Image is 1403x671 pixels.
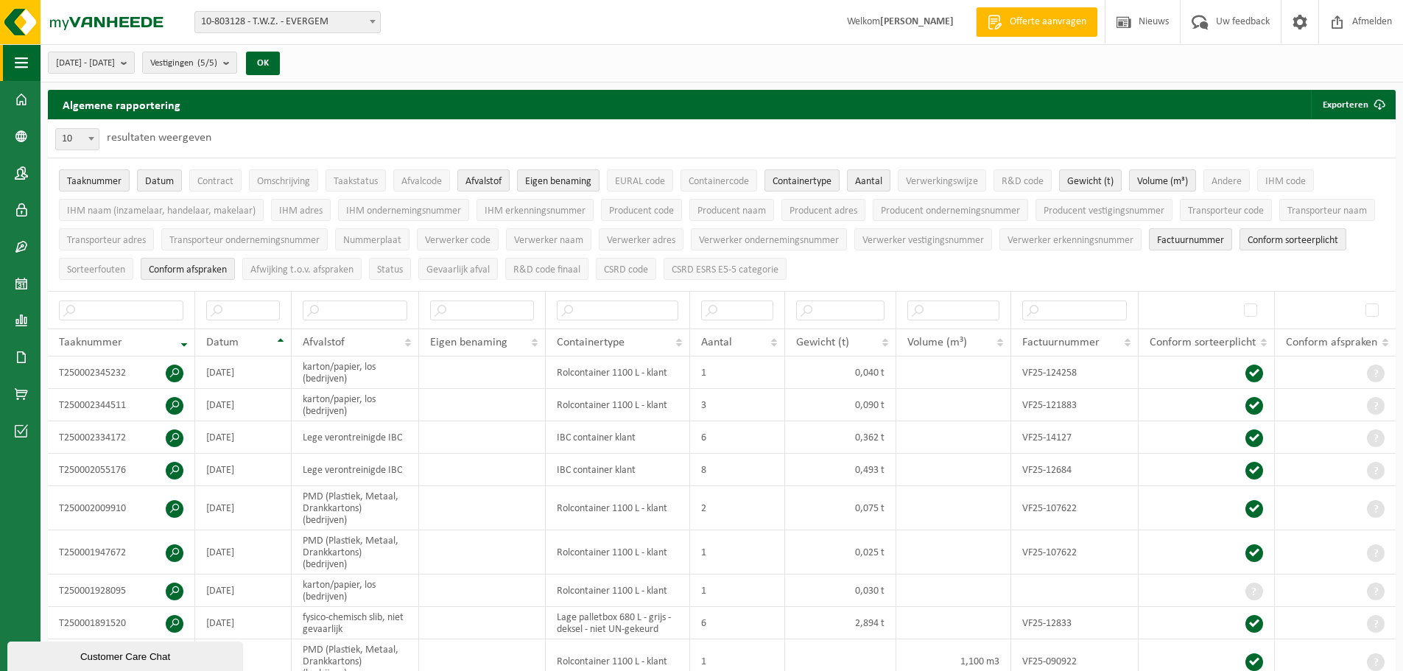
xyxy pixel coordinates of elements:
button: IHM adresIHM adres: Activate to sort [271,199,331,221]
span: Afvalstof [303,337,345,348]
td: [DATE] [195,607,292,639]
span: Conform afspraken [149,264,227,275]
span: CSRD ESRS E5-5 categorie [672,264,778,275]
button: Producent codeProducent code: Activate to sort [601,199,682,221]
button: Transporteur adresTransporteur adres: Activate to sort [59,228,154,250]
button: Afwijking t.o.v. afsprakenAfwijking t.o.v. afspraken: Activate to sort [242,258,362,280]
td: VF25-107622 [1011,530,1139,575]
button: Producent adresProducent adres: Activate to sort [781,199,865,221]
td: [DATE] [195,454,292,486]
td: 1 [690,530,785,575]
td: [DATE] [195,421,292,454]
span: Offerte aanvragen [1006,15,1090,29]
td: 0,075 t [785,486,896,530]
button: TaaknummerTaaknummer: Activate to remove sorting [59,169,130,192]
td: 0,362 t [785,421,896,454]
span: Factuurnummer [1022,337,1100,348]
button: EURAL codeEURAL code: Activate to sort [607,169,673,192]
button: AantalAantal: Activate to sort [847,169,890,192]
span: R&D code finaal [513,264,580,275]
td: karton/papier, los (bedrijven) [292,356,419,389]
td: [DATE] [195,356,292,389]
td: 0,040 t [785,356,896,389]
h2: Algemene rapportering [48,90,195,119]
td: T250002334172 [48,421,195,454]
button: ContainercodeContainercode: Activate to sort [681,169,757,192]
button: ContractContract: Activate to sort [189,169,242,192]
span: Nummerplaat [343,235,401,246]
td: karton/papier, los (bedrijven) [292,575,419,607]
span: Afvalstof [465,176,502,187]
td: karton/papier, los (bedrijven) [292,389,419,421]
span: Verwerkingswijze [906,176,978,187]
td: 2,894 t [785,607,896,639]
span: Aantal [855,176,882,187]
span: Eigen benaming [525,176,591,187]
td: T250002009910 [48,486,195,530]
span: Aantal [701,337,732,348]
td: 6 [690,607,785,639]
td: T250001928095 [48,575,195,607]
button: SorteerfoutenSorteerfouten: Activate to sort [59,258,133,280]
span: IHM code [1265,176,1306,187]
td: VF25-121883 [1011,389,1139,421]
button: OK [246,52,280,75]
span: EURAL code [615,176,665,187]
span: Sorteerfouten [67,264,125,275]
button: R&D code finaalR&amp;D code finaal: Activate to sort [505,258,588,280]
span: Eigen benaming [430,337,507,348]
td: Rolcontainer 1100 L - klant [546,356,689,389]
span: 10 [55,128,99,150]
span: Taakstatus [334,176,378,187]
button: DatumDatum: Activate to sort [137,169,182,192]
a: Offerte aanvragen [976,7,1097,37]
td: 8 [690,454,785,486]
td: 0,090 t [785,389,896,421]
button: Transporteur naamTransporteur naam: Activate to sort [1279,199,1375,221]
button: AfvalstofAfvalstof: Activate to sort [457,169,510,192]
span: Taaknummer [67,176,122,187]
button: Eigen benamingEigen benaming: Activate to sort [517,169,599,192]
span: Afwijking t.o.v. afspraken [250,264,354,275]
button: Verwerker adresVerwerker adres: Activate to sort [599,228,683,250]
td: PMD (Plastiek, Metaal, Drankkartons) (bedrijven) [292,530,419,575]
button: Transporteur codeTransporteur code: Activate to sort [1180,199,1272,221]
span: Transporteur adres [67,235,146,246]
td: IBC container klant [546,454,689,486]
iframe: chat widget [7,639,246,671]
span: 10-803128 - T.W.Z. - EVERGEM [195,12,380,32]
span: Containertype [773,176,831,187]
span: Conform afspraken [1286,337,1377,348]
td: 0,030 t [785,575,896,607]
button: TaakstatusTaakstatus: Activate to sort [326,169,386,192]
td: 3 [690,389,785,421]
td: VF25-14127 [1011,421,1139,454]
span: Status [377,264,403,275]
span: IHM ondernemingsnummer [346,205,461,217]
button: Verwerker ondernemingsnummerVerwerker ondernemingsnummer: Activate to sort [691,228,847,250]
td: T250002344511 [48,389,195,421]
span: Verwerker adres [607,235,675,246]
span: Verwerker vestigingsnummer [862,235,984,246]
span: Verwerker naam [514,235,583,246]
span: Containercode [689,176,749,187]
span: Conform sorteerplicht [1248,235,1338,246]
span: Datum [145,176,174,187]
button: Verwerker codeVerwerker code: Activate to sort [417,228,499,250]
button: [DATE] - [DATE] [48,52,135,74]
span: Transporteur naam [1287,205,1367,217]
button: Verwerker erkenningsnummerVerwerker erkenningsnummer: Activate to sort [999,228,1142,250]
td: Rolcontainer 1100 L - klant [546,530,689,575]
td: Rolcontainer 1100 L - klant [546,486,689,530]
span: Omschrijving [257,176,310,187]
button: Vestigingen(5/5) [142,52,237,74]
span: R&D code [1002,176,1044,187]
span: Gevaarlijk afval [426,264,490,275]
button: CSRD ESRS E5-5 categorieCSRD ESRS E5-5 categorie: Activate to sort [664,258,787,280]
button: Exporteren [1311,90,1394,119]
button: Producent ondernemingsnummerProducent ondernemingsnummer: Activate to sort [873,199,1028,221]
span: Containertype [557,337,625,348]
span: Verwerker ondernemingsnummer [699,235,839,246]
button: Verwerker naamVerwerker naam: Activate to sort [506,228,591,250]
